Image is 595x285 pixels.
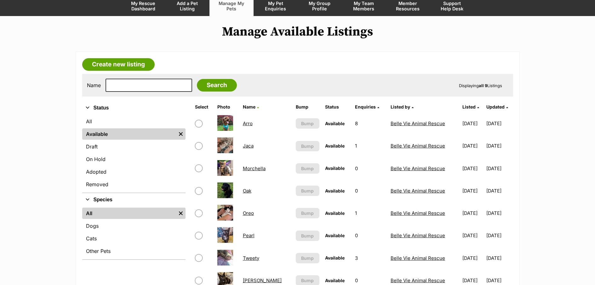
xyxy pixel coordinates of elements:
strong: all 9 [479,83,487,88]
td: [DATE] [460,158,486,179]
td: [DATE] [486,180,512,202]
a: Morchella [243,165,266,171]
a: Jaca [243,143,254,149]
td: 0 [352,158,387,179]
td: 0 [352,225,387,246]
a: Updated [486,104,508,109]
button: Bump [296,141,319,151]
a: Belle Vie Animal Rescue [391,120,445,126]
th: Status [323,102,352,112]
td: 8 [352,113,387,134]
a: Available [82,128,176,140]
a: Pearl [243,232,255,238]
button: Bump [296,253,319,263]
th: Bump [293,102,322,112]
span: Bump [301,232,314,239]
span: Listed [462,104,476,109]
span: Manage My Pets [217,1,246,11]
span: Bump [301,255,314,261]
button: Species [82,196,186,204]
td: 0 [352,180,387,202]
a: Name [243,104,259,109]
span: Bump [301,277,314,284]
span: Available [325,188,345,193]
a: Belle Vie Animal Rescue [391,143,445,149]
td: [DATE] [460,113,486,134]
a: Arro [243,120,253,126]
span: Updated [486,104,505,109]
a: Remove filter [176,208,186,219]
span: translation missing: en.admin.listings.index.attributes.enquiries [355,104,376,109]
a: Listed [462,104,479,109]
td: [DATE] [486,135,512,157]
a: Cats [82,233,186,244]
span: Support Help Desk [438,1,466,11]
td: [DATE] [486,158,512,179]
a: Draft [82,141,186,152]
td: 3 [352,247,387,269]
span: Available [325,121,345,126]
a: [PERSON_NAME] [243,277,282,283]
th: Select [192,102,214,112]
span: Available [325,255,345,260]
span: My Rescue Dashboard [129,1,157,11]
a: All [82,116,186,127]
button: Bump [296,163,319,174]
button: Bump [296,118,319,129]
span: Available [325,165,345,171]
span: Bump [301,120,314,127]
span: Displaying Listings [459,83,502,88]
a: Belle Vie Animal Rescue [391,165,445,171]
span: Bump [301,187,314,194]
span: Listed by [391,104,410,109]
td: [DATE] [486,247,512,269]
a: Removed [82,179,186,190]
td: [DATE] [486,113,512,134]
span: Available [325,143,345,148]
input: Search [197,79,237,92]
a: Adopted [82,166,186,177]
span: Bump [301,165,314,172]
button: Bump [296,186,319,196]
td: [DATE] [460,202,486,224]
a: Create new listing [82,58,155,71]
label: Name [87,82,101,88]
a: Remove filter [176,128,186,140]
button: Bump [296,231,319,241]
td: [DATE] [486,225,512,246]
span: My Group Profile [306,1,334,11]
span: My Team Members [350,1,378,11]
td: [DATE] [460,225,486,246]
a: Belle Vie Animal Rescue [391,277,445,283]
td: [DATE] [460,247,486,269]
a: Belle Vie Animal Rescue [391,210,445,216]
td: 1 [352,202,387,224]
td: [DATE] [460,180,486,202]
span: My Pet Enquiries [261,1,290,11]
a: Belle Vie Animal Rescue [391,232,445,238]
button: Bump [296,208,319,218]
span: Name [243,104,255,109]
td: [DATE] [460,135,486,157]
span: Available [325,233,345,238]
div: Species [82,206,186,259]
td: 1 [352,135,387,157]
a: Belle Vie Animal Rescue [391,188,445,194]
span: Member Resources [394,1,422,11]
a: All [82,208,176,219]
a: Enquiries [355,104,379,109]
a: Belle Vie Animal Rescue [391,255,445,261]
span: Bump [301,143,314,149]
th: Photo [215,102,240,112]
a: On Hold [82,154,186,165]
span: Add a Pet Listing [173,1,202,11]
a: Other Pets [82,245,186,257]
a: Tweety [243,255,259,261]
a: Dogs [82,220,186,232]
a: Oreo [243,210,254,216]
span: Bump [301,210,314,216]
div: Status [82,115,186,193]
a: Listed by [391,104,414,109]
td: [DATE] [486,202,512,224]
span: Available [325,278,345,283]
